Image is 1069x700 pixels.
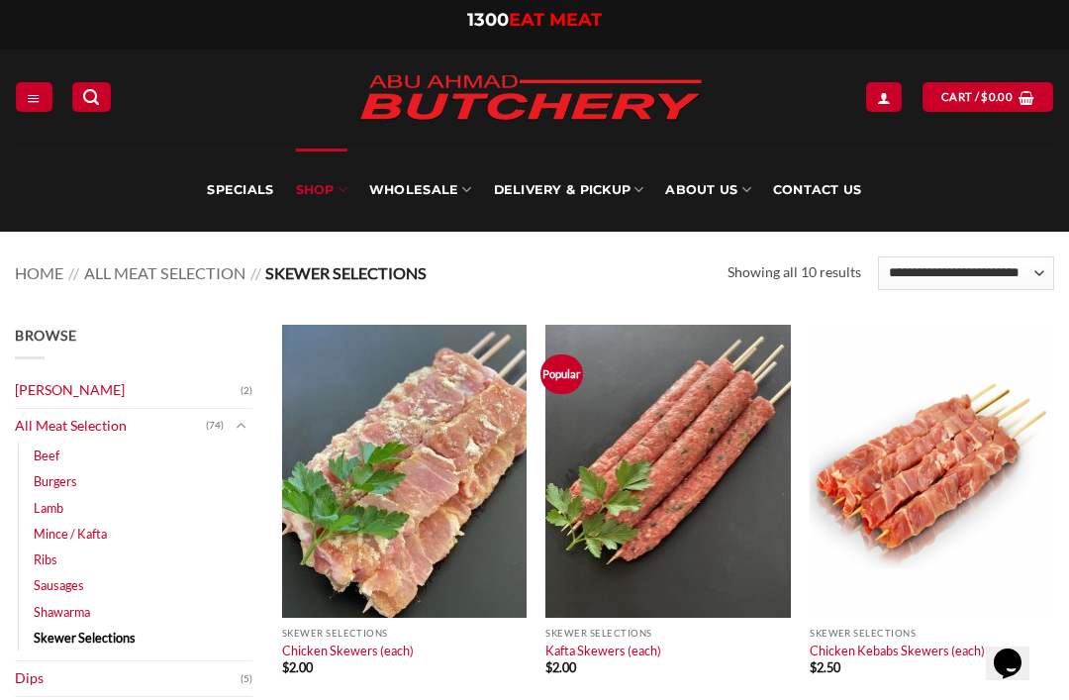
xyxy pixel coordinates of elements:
[250,263,261,282] span: //
[296,149,347,232] a: SHOP
[207,149,273,232] a: Specials
[545,628,790,639] p: Skewer Selections
[15,661,241,696] a: Dips
[282,659,313,675] bdi: 2.00
[72,82,110,111] a: Search
[545,659,576,675] bdi: 2.00
[34,599,90,625] a: Shawarma
[773,149,862,232] a: Contact Us
[34,495,63,521] a: Lamb
[15,373,241,408] a: [PERSON_NAME]
[15,327,76,344] span: Browse
[810,659,817,675] span: $
[282,628,527,639] p: Skewer Selections
[810,325,1054,618] img: Chicken Kebabs Skewers
[467,9,602,31] a: 1300EAT MEAT
[810,643,985,658] a: Chicken Kebabs Skewers (each)
[981,88,988,106] span: $
[282,325,527,618] img: Chicken Skewers
[229,415,252,437] button: Toggle
[282,659,289,675] span: $
[68,263,79,282] span: //
[84,263,245,282] a: All Meat Selection
[34,468,77,494] a: Burgers
[34,572,84,598] a: Sausages
[545,325,790,618] img: Kafta Skewers
[241,376,252,406] span: (2)
[34,547,57,572] a: Ribs
[665,149,750,232] a: About Us
[15,409,206,444] a: All Meat Selection
[866,82,902,111] a: Login
[241,664,252,694] span: (5)
[728,261,861,284] p: Showing all 10 results
[369,149,472,232] a: Wholesale
[981,90,1013,103] bdi: 0.00
[206,411,224,441] span: (74)
[878,256,1054,290] select: Shop order
[15,263,63,282] a: Home
[342,61,719,137] img: Abu Ahmad Butchery
[34,625,136,650] a: Skewer Selections
[494,149,644,232] a: Delivery & Pickup
[282,643,414,658] a: Chicken Skewers (each)
[265,263,427,282] span: Skewer Selections
[545,659,552,675] span: $
[509,9,602,31] span: EAT MEAT
[810,659,840,675] bdi: 2.50
[941,88,1013,106] span: Cart /
[545,643,661,658] a: Kafta Skewers (each)
[467,9,509,31] span: 1300
[34,443,59,468] a: Beef
[923,82,1053,111] a: View cart
[810,628,1054,639] p: Skewer Selections
[16,82,51,111] a: Menu
[34,521,107,547] a: Mince / Kafta
[986,621,1049,680] iframe: chat widget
